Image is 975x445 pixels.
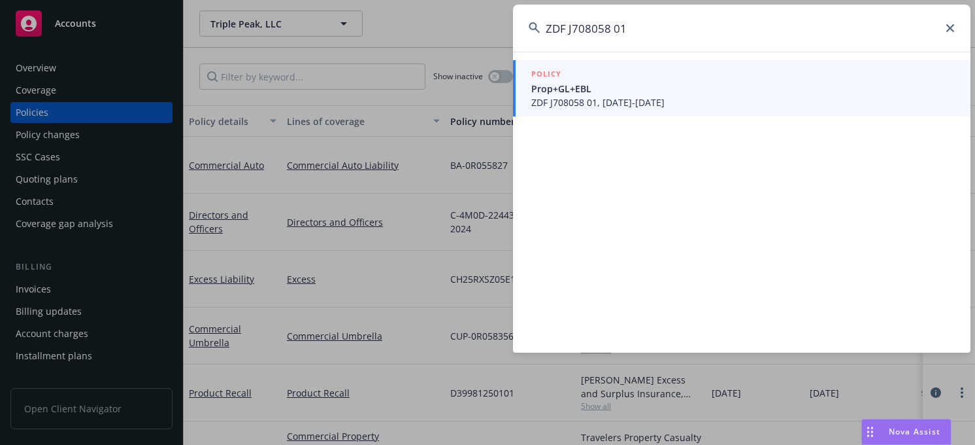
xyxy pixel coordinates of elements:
button: Nova Assist [861,419,951,445]
div: Drag to move [862,419,878,444]
span: ZDF J708058 01, [DATE]-[DATE] [531,96,955,109]
span: Nova Assist [889,426,940,437]
span: Prop+GL+EBL [531,82,955,96]
h5: POLICY [531,67,561,80]
a: POLICYProp+GL+EBLZDF J708058 01, [DATE]-[DATE] [513,60,970,116]
input: Search... [513,5,970,52]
